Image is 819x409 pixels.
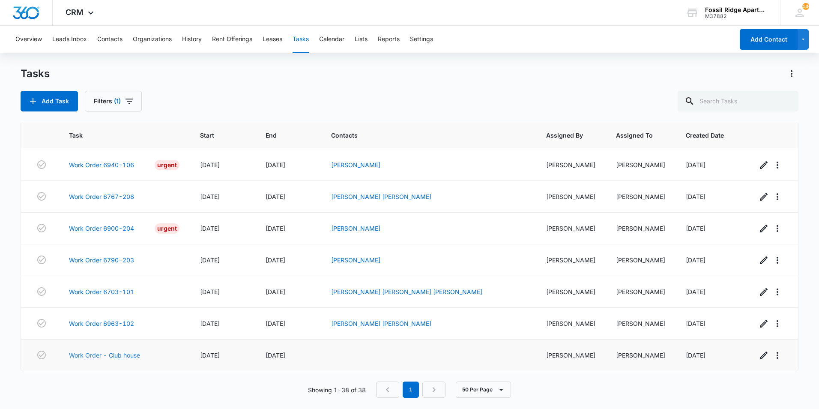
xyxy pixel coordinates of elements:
span: [DATE] [200,352,220,359]
span: [DATE] [200,193,220,200]
a: [PERSON_NAME] [PERSON_NAME] [331,320,431,327]
a: Work Order 6940-106 [69,160,134,169]
span: [DATE] [200,161,220,168]
span: [DATE] [200,288,220,295]
a: Work Order 6767-208 [69,192,134,201]
span: End [266,131,298,140]
a: [PERSON_NAME] [PERSON_NAME] [331,193,431,200]
div: [PERSON_NAME] [546,319,595,328]
a: Work Order 6963-102 [69,319,134,328]
div: [PERSON_NAME] [546,192,595,201]
em: 1 [403,382,419,398]
button: Add Task [21,91,78,111]
div: [PERSON_NAME] [546,160,595,169]
button: Tasks [293,26,309,53]
h1: Tasks [21,67,50,80]
span: [DATE] [266,288,285,295]
div: Urgent [155,223,179,234]
a: [PERSON_NAME] [331,256,380,264]
div: [PERSON_NAME] [616,224,665,233]
button: Leads Inbox [52,26,87,53]
span: [DATE] [266,352,285,359]
button: Leases [263,26,282,53]
button: History [182,26,202,53]
div: account id [705,13,768,19]
a: [PERSON_NAME] [331,161,380,168]
a: [PERSON_NAME] [331,225,380,232]
div: [PERSON_NAME] [616,319,665,328]
div: [PERSON_NAME] [546,224,595,233]
div: account name [705,6,768,13]
span: [DATE] [686,193,705,200]
span: 146 [802,3,809,10]
div: [PERSON_NAME] [546,287,595,296]
span: [DATE] [200,320,220,327]
span: CRM [66,8,84,17]
button: Organizations [133,26,172,53]
span: [DATE] [266,193,285,200]
p: Showing 1-38 of 38 [308,385,366,394]
span: [DATE] [266,225,285,232]
div: [PERSON_NAME] [616,160,665,169]
div: [PERSON_NAME] [616,287,665,296]
div: notifications count [802,3,809,10]
a: Work Order - Club house [69,351,140,360]
div: Urgent [155,160,179,170]
button: Actions [785,67,798,81]
button: Calendar [319,26,344,53]
a: Work Order 6790-203 [69,256,134,265]
div: [PERSON_NAME] [616,256,665,265]
button: 50 Per Page [456,382,511,398]
button: Overview [15,26,42,53]
span: [DATE] [686,225,705,232]
span: [DATE] [686,288,705,295]
span: [DATE] [686,320,705,327]
button: Lists [355,26,368,53]
span: [DATE] [200,256,220,264]
button: Reports [378,26,400,53]
span: [DATE] [200,225,220,232]
button: Settings [410,26,433,53]
a: Work Order 6900-204 [69,224,134,233]
span: [DATE] [686,161,705,168]
div: [PERSON_NAME] [616,192,665,201]
span: Start [200,131,233,140]
button: Add Contact [740,29,798,50]
button: Contacts [97,26,123,53]
span: Assigned By [546,131,583,140]
span: [DATE] [686,352,705,359]
button: Filters(1) [85,91,142,111]
span: Assigned To [616,131,653,140]
span: [DATE] [266,320,285,327]
span: [DATE] [686,256,705,264]
a: Work Order 6703-101 [69,287,134,296]
span: Task [69,131,167,140]
span: [DATE] [266,256,285,264]
nav: Pagination [376,382,445,398]
div: [PERSON_NAME] [616,351,665,360]
span: (1) [114,98,121,104]
div: [PERSON_NAME] [546,256,595,265]
button: Rent Offerings [212,26,252,53]
input: Search Tasks [678,91,798,111]
span: Created Date [686,131,724,140]
div: [PERSON_NAME] [546,351,595,360]
span: Contacts [331,131,514,140]
span: [DATE] [266,161,285,168]
a: [PERSON_NAME] [PERSON_NAME] [PERSON_NAME] [331,288,482,295]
